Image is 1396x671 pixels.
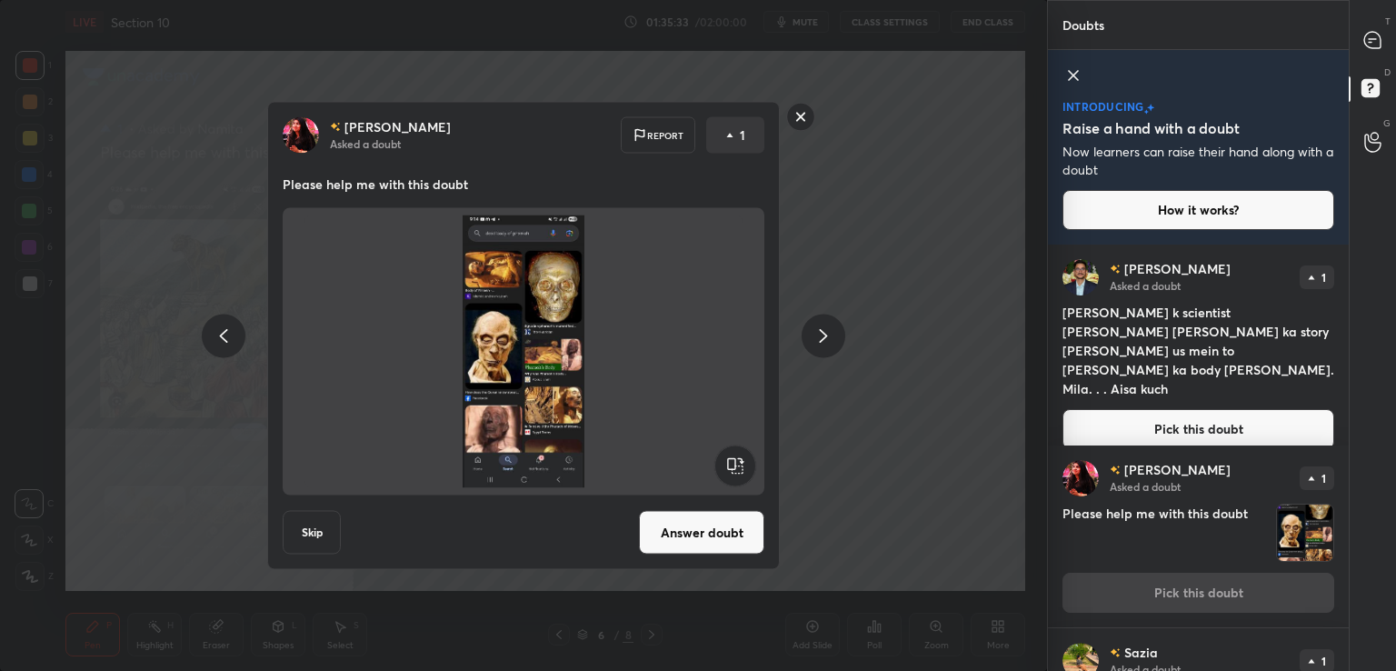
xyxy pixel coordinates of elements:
p: T [1385,15,1391,28]
img: 7af50ced4a40429f9e8a71d2b84a64fc.jpg [1062,460,1099,496]
div: grid [1048,245,1349,671]
p: 1 [1321,656,1326,666]
p: Sazia [1124,646,1158,660]
p: Now learners can raise their hand along with a doubt [1062,143,1334,179]
img: no-rating-badge.077c3623.svg [330,122,341,132]
button: Skip [283,511,341,555]
h4: Please help me with this doubt [1062,504,1269,562]
img: no-rating-badge.077c3623.svg [1110,265,1121,275]
div: Report [621,117,695,154]
p: D [1384,65,1391,79]
button: Answer doubt [639,511,764,555]
img: small-star.76a44327.svg [1144,109,1149,115]
p: [PERSON_NAME] [1124,262,1231,276]
p: [PERSON_NAME] [344,120,451,135]
img: 17597654979G9HD3.JPEG [1277,505,1333,561]
img: 7af50ced4a40429f9e8a71d2b84a64fc.jpg [283,117,319,154]
p: Asked a doubt [330,136,401,151]
p: Doubts [1048,1,1119,49]
p: Asked a doubt [1110,278,1181,293]
p: G [1383,116,1391,130]
p: Please help me with this doubt [283,175,764,194]
p: [PERSON_NAME] [1124,463,1231,477]
button: How it works? [1062,190,1334,230]
img: no-rating-badge.077c3623.svg [1110,466,1121,476]
h5: Raise a hand with a doubt [1062,117,1240,139]
p: 1 [1321,272,1326,283]
img: large-star.026637fe.svg [1147,104,1154,112]
p: introducing [1062,101,1144,112]
img: dd9f07eaccb34f55b9359818958cb66d.jpg [1062,259,1099,295]
img: no-rating-badge.077c3623.svg [1110,648,1121,658]
p: 1 [1321,473,1326,484]
button: Pick this doubt [1062,409,1334,449]
h4: [PERSON_NAME] k scientist [PERSON_NAME] [PERSON_NAME] ka story [PERSON_NAME] us mein to [PERSON_N... [1062,303,1334,398]
p: Asked a doubt [1110,479,1181,494]
p: 1 [740,126,745,145]
img: 17597654979G9HD3.JPEG [304,215,743,488]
